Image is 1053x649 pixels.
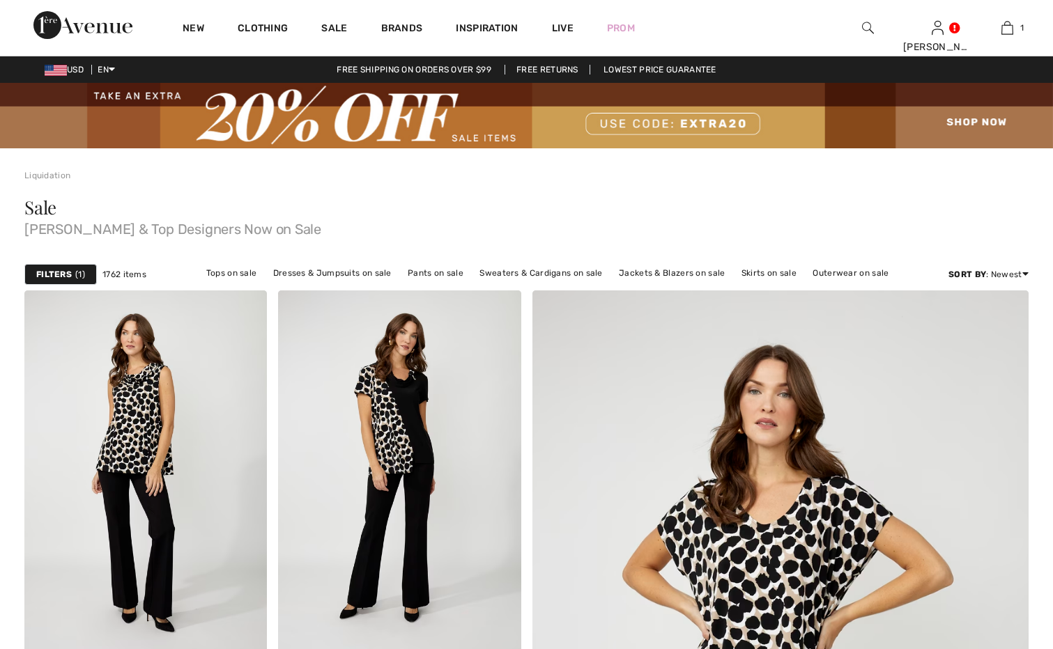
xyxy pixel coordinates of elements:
[1001,19,1013,36] img: My Bag
[607,21,635,36] a: Prom
[932,19,944,36] img: My Info
[948,269,986,279] strong: Sort By
[456,22,518,37] span: Inspiration
[102,268,146,281] span: 1762 items
[266,264,399,282] a: Dresses & Jumpsuits on sale
[552,21,574,36] a: Live
[472,264,609,282] a: Sweaters & Cardigans on sale
[75,268,85,281] span: 1
[24,195,56,219] span: Sale
[932,21,944,34] a: Sign In
[973,19,1041,36] a: 1
[238,22,288,37] a: Clothing
[735,264,804,282] a: Skirts on sale
[199,264,264,282] a: Tops on sale
[36,268,72,281] strong: Filters
[903,40,971,54] div: [PERSON_NAME]
[321,22,347,37] a: Sale
[401,264,470,282] a: Pants on sale
[862,19,874,36] img: search the website
[98,65,115,75] span: EN
[806,264,896,282] a: Outerwear on sale
[45,65,89,75] span: USD
[24,171,70,180] a: Liquidation
[1020,22,1024,34] span: 1
[381,22,423,37] a: Brands
[33,11,132,39] img: 1ère Avenue
[325,65,502,75] a: Free shipping on orders over $99
[505,65,590,75] a: Free Returns
[612,264,732,282] a: Jackets & Blazers on sale
[592,65,728,75] a: Lowest Price Guarantee
[45,65,67,76] img: US Dollar
[24,217,1029,236] span: [PERSON_NAME] & Top Designers Now on Sale
[183,22,204,37] a: New
[948,268,1029,281] div: : Newest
